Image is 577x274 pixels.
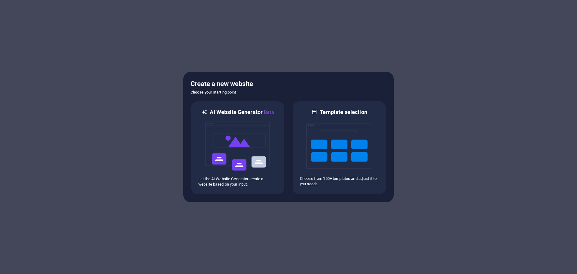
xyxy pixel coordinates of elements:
[300,176,379,187] p: Choose from 150+ templates and adjust it to you needs.
[191,79,386,89] h5: Create a new website
[198,176,277,187] p: Let the AI Website Generator create a website based on your input.
[292,101,386,195] div: Template selectionChoose from 150+ templates and adjust it to you needs.
[320,109,367,116] h6: Template selection
[205,116,271,176] img: ai
[210,109,274,116] h6: AI Website Generator
[263,109,274,115] span: Beta
[191,101,285,195] div: AI Website GeneratorBetaaiLet the AI Website Generator create a website based on your input.
[191,89,386,96] h6: Choose your starting point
